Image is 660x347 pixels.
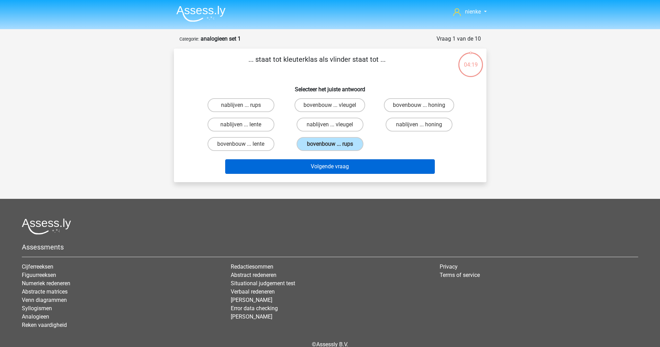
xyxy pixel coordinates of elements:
[22,218,71,235] img: Assessly logo
[185,54,449,75] p: ... staat tot kleuterklas als vlinder staat tot ...
[231,280,295,287] a: Situational judgement test
[208,98,274,112] label: nablijven ... rups
[384,98,454,112] label: bovenbouw ... honing
[386,118,452,132] label: nablijven ... honing
[440,263,458,270] a: Privacy
[176,6,226,22] img: Assessly
[437,35,481,43] div: Vraag 1 van de 10
[22,322,67,328] a: Reken vaardigheid
[231,288,275,295] a: Verbaal redeneren
[297,118,363,132] label: nablijven ... vleugel
[294,98,365,112] label: bovenbouw ... vleugel
[225,159,435,174] button: Volgende vraag
[231,297,272,303] a: [PERSON_NAME]
[22,280,70,287] a: Numeriek redeneren
[22,288,68,295] a: Abstracte matrices
[231,272,276,278] a: Abstract redeneren
[231,313,272,320] a: [PERSON_NAME]
[22,272,56,278] a: Figuurreeksen
[231,305,278,312] a: Error data checking
[465,8,481,15] span: nienke
[179,36,199,42] small: Categorie:
[22,297,67,303] a: Venn diagrammen
[440,272,480,278] a: Terms of service
[458,52,484,69] div: 04:19
[208,137,274,151] label: bovenbouw ... lente
[22,305,52,312] a: Syllogismen
[450,8,489,16] a: nienke
[231,263,273,270] a: Redactiesommen
[22,313,49,320] a: Analogieen
[208,118,274,132] label: nablijven ... lente
[201,35,241,42] strong: analogieen set 1
[185,81,475,93] h6: Selecteer het juiste antwoord
[22,243,638,251] h5: Assessments
[22,263,53,270] a: Cijferreeksen
[297,137,363,151] label: bovenbouw ... rups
